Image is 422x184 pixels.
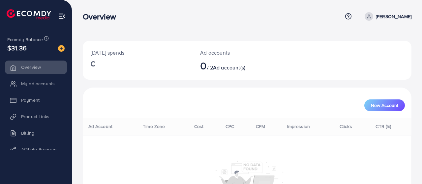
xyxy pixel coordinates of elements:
[364,99,405,111] button: New Account
[362,12,411,21] a: [PERSON_NAME]
[376,13,411,20] p: [PERSON_NAME]
[200,49,266,57] p: Ad accounts
[58,45,65,52] img: image
[7,9,51,19] img: logo
[200,59,266,72] h2: / 2
[83,12,121,21] h3: Overview
[58,13,66,20] img: menu
[7,43,27,53] span: $31.36
[7,36,43,43] span: Ecomdy Balance
[91,49,184,57] p: [DATE] spends
[200,58,207,73] span: 0
[213,64,245,71] span: Ad account(s)
[371,103,398,108] span: New Account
